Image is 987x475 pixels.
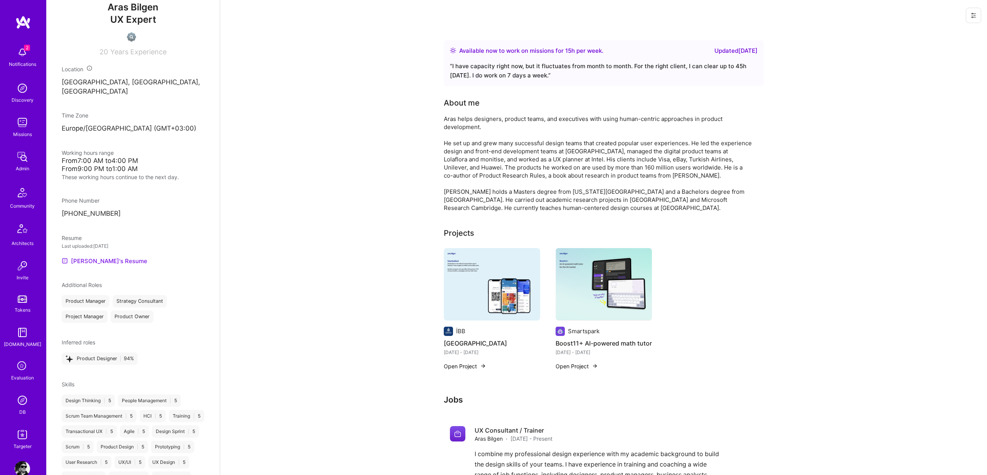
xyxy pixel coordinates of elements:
[15,81,30,96] img: discovery
[15,115,30,130] img: teamwork
[62,410,136,422] div: Scrum Team Management 5
[15,393,30,408] img: Admin Search
[111,311,153,323] div: Product Owner
[15,45,30,60] img: bell
[444,327,453,336] img: Company logo
[444,97,480,109] div: About me
[97,441,148,453] div: Product Design 5
[62,339,95,346] span: Inferred roles
[62,352,138,365] div: Product Designer 94%
[444,348,540,356] div: [DATE] - [DATE]
[4,340,41,348] div: [DOMAIN_NAME]
[15,258,30,274] img: Invite
[15,149,30,164] img: admin teamwork
[106,428,107,435] span: |
[62,112,88,119] span: Time Zone
[62,242,204,250] div: Last uploaded: [DATE]
[62,456,111,468] div: User Research 5
[15,15,31,29] img: logo
[137,444,138,450] span: |
[148,456,189,468] div: UX Design 5
[456,327,465,335] div: İBB
[475,426,552,435] h4: UX Consultant / Trainer
[151,441,194,453] div: Prototyping 5
[444,248,540,321] img: Istanbulkart
[556,248,652,321] img: Boost11+ AI-powered math tutor
[714,46,758,55] div: Updated [DATE]
[556,348,652,356] div: [DATE] - [DATE]
[475,435,503,443] span: Aras Bilgen
[193,413,195,419] span: |
[450,47,456,54] img: Availability
[444,115,752,212] div: Aras helps designers, product teams, and executives with using human-centric approaches in produc...
[155,413,156,419] span: |
[444,338,540,348] h4: [GEOGRAPHIC_DATA]
[556,362,598,370] button: Open Project
[110,14,156,25] span: UX Expert
[62,394,115,407] div: Design Thinking 5
[62,209,204,218] p: [PHONE_NUMBER]
[19,408,26,416] div: DB
[183,444,185,450] span: |
[134,459,136,465] span: |
[100,459,102,465] span: |
[118,394,181,407] div: People Management 5
[62,165,204,173] div: From 9:00 PM to 1:00 AM
[62,256,147,265] a: [PERSON_NAME]'s Resume
[125,413,127,419] span: |
[62,258,68,264] img: Resume
[480,363,486,369] img: arrow-right
[506,435,507,443] span: ·
[62,425,117,438] div: Transactional UX 5
[140,410,166,422] div: HCI 5
[450,426,465,441] img: Company logo
[62,197,99,204] span: Phone Number
[120,425,149,438] div: Agile 5
[18,295,27,303] img: tokens
[62,65,204,73] div: Location
[127,32,136,42] img: Not Scrubbed
[104,398,105,404] span: |
[24,45,30,51] span: 2
[10,202,35,210] div: Community
[9,60,36,68] div: Notifications
[62,2,204,13] span: Aras Bilgen
[17,274,29,282] div: Invite
[62,282,102,288] span: Additional Roles
[138,428,139,435] span: |
[62,441,94,453] div: Scrum 5
[568,327,600,335] div: Smartspark
[15,325,30,340] img: guide book
[62,311,108,323] div: Project Manager
[16,164,29,173] div: Admin
[13,221,32,239] img: Architects
[62,381,74,388] span: Skills
[510,435,552,443] span: [DATE] - Present
[113,295,167,307] div: Strategy Consultant
[444,395,764,405] h3: Jobs
[13,183,32,202] img: Community
[13,130,32,138] div: Missions
[592,363,598,369] img: arrow-right
[450,62,758,80] div: “ I have capacity right now, but it fluctuates from month to month. For the right client, I can c...
[62,235,82,241] span: Resume
[115,456,145,468] div: UX/UI 5
[152,425,199,438] div: Design Sprint 5
[459,46,603,55] div: Available now to work on missions for h per week .
[12,96,34,104] div: Discovery
[66,355,73,362] i: icon StarsPurple
[62,124,204,133] p: Europe/[GEOGRAPHIC_DATA] (GMT+03:00 )
[444,362,486,370] button: Open Project
[556,327,565,336] img: Company logo
[169,410,204,422] div: Training 5
[188,428,189,435] span: |
[444,227,474,239] div: Projects
[99,48,108,56] span: 20
[15,427,30,442] img: Skill Targeter
[13,442,32,450] div: Targeter
[15,306,30,314] div: Tokens
[83,444,84,450] span: |
[62,173,204,181] div: These working hours continue to the next day.
[170,398,171,404] span: |
[12,239,34,247] div: Architects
